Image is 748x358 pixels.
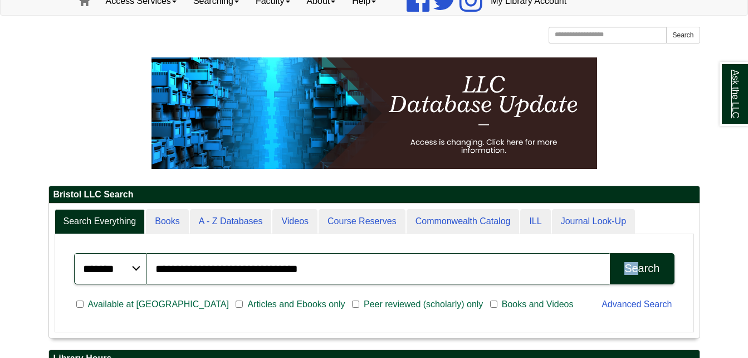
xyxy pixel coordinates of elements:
[272,209,317,234] a: Videos
[84,298,233,311] span: Available at [GEOGRAPHIC_DATA]
[602,299,672,309] a: Advanced Search
[352,299,359,309] input: Peer reviewed (scholarly) only
[520,209,550,234] a: ILL
[243,298,349,311] span: Articles and Ebooks only
[49,186,700,204] h2: Bristol LLC Search
[146,209,188,234] a: Books
[151,57,597,169] img: HTML tutorial
[76,299,84,309] input: Available at [GEOGRAPHIC_DATA]
[407,209,520,234] a: Commonwealth Catalog
[610,253,674,284] button: Search
[497,298,578,311] span: Books and Videos
[190,209,272,234] a: A - Z Databases
[319,209,405,234] a: Course Reserves
[359,298,487,311] span: Peer reviewed (scholarly) only
[552,209,635,234] a: Journal Look-Up
[624,262,659,275] div: Search
[55,209,145,234] a: Search Everything
[236,299,243,309] input: Articles and Ebooks only
[490,299,497,309] input: Books and Videos
[666,27,700,43] button: Search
